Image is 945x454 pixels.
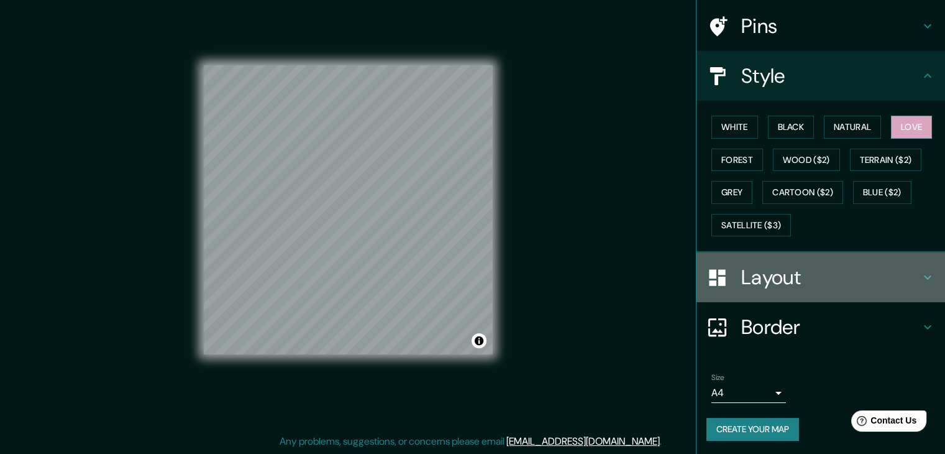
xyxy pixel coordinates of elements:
label: Size [711,373,724,383]
h4: Pins [741,14,920,39]
button: Grey [711,181,752,204]
iframe: Help widget launcher [834,405,931,440]
div: . [664,434,666,449]
div: Style [696,51,945,101]
button: Natural [824,116,881,139]
h4: Border [741,315,920,340]
button: Cartoon ($2) [762,181,843,204]
button: Terrain ($2) [850,149,922,172]
div: Layout [696,252,945,302]
button: Toggle attribution [472,333,486,348]
canvas: Map [204,65,493,354]
button: Forest [711,149,763,172]
button: Black [768,116,815,139]
h4: Layout [741,265,920,290]
div: . [662,434,664,449]
button: Satellite ($3) [711,214,791,237]
button: White [711,116,758,139]
p: Any problems, suggestions, or concerns please email . [280,434,662,449]
button: Create your map [706,418,799,441]
div: Border [696,302,945,352]
button: Wood ($2) [773,149,840,172]
button: Blue ($2) [853,181,911,204]
div: Pins [696,1,945,51]
div: A4 [711,383,786,403]
a: [EMAIL_ADDRESS][DOMAIN_NAME] [506,435,660,448]
button: Love [891,116,932,139]
h4: Style [741,63,920,88]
